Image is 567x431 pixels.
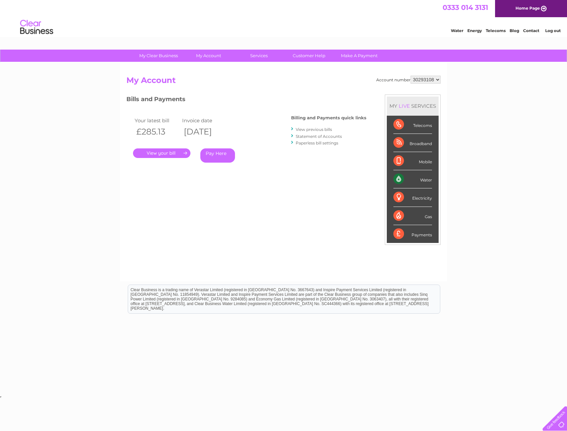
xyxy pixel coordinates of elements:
[232,50,286,62] a: Services
[181,116,228,125] td: Invoice date
[393,116,432,134] div: Telecoms
[451,28,463,33] a: Water
[376,76,441,84] div: Account number
[133,125,181,138] th: £285.13
[397,103,411,109] div: LIVE
[131,50,186,62] a: My Clear Business
[126,95,366,106] h3: Bills and Payments
[523,28,539,33] a: Contact
[393,225,432,243] div: Payments
[181,125,228,138] th: [DATE]
[393,134,432,152] div: Broadband
[467,28,482,33] a: Energy
[387,97,439,115] div: MY SERVICES
[296,140,338,145] a: Paperless bill settings
[282,50,336,62] a: Customer Help
[510,28,519,33] a: Blog
[393,188,432,207] div: Electricity
[20,17,53,37] img: logo.png
[182,50,236,62] a: My Account
[486,28,506,33] a: Telecoms
[296,127,332,132] a: View previous bills
[393,207,432,225] div: Gas
[291,115,366,120] h4: Billing and Payments quick links
[332,50,386,62] a: Make A Payment
[133,148,190,158] a: .
[133,116,181,125] td: Your latest bill
[128,4,440,32] div: Clear Business is a trading name of Verastar Limited (registered in [GEOGRAPHIC_DATA] No. 3667643...
[393,170,432,188] div: Water
[296,134,342,139] a: Statement of Accounts
[443,3,488,12] a: 0333 014 3131
[545,28,561,33] a: Log out
[126,76,441,88] h2: My Account
[393,152,432,170] div: Mobile
[200,148,235,163] a: Pay Here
